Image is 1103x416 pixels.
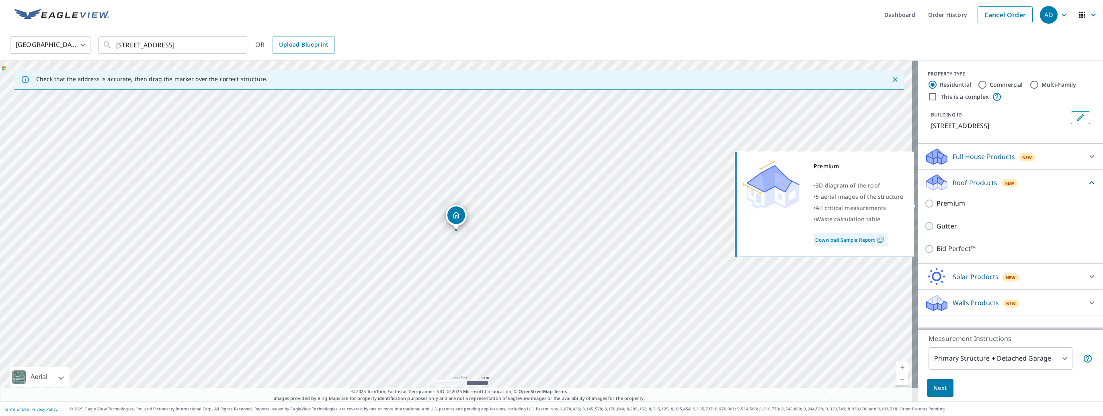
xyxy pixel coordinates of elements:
[953,178,997,188] p: Roof Products
[273,36,334,54] a: Upload Blueprint
[925,267,1097,286] div: Solar ProductsNew
[519,388,552,394] a: OpenStreetMap
[116,34,231,56] input: Search by address or latitude-longitude
[10,34,90,56] div: [GEOGRAPHIC_DATA]
[4,407,57,412] p: |
[4,406,29,412] a: Terms of Use
[929,334,1093,343] p: Measurement Instructions
[446,205,467,230] div: Dropped pin, building 1, Residential property, 3899 Yellow Pine Dr Rescue, CA 95672
[816,215,880,223] span: Waste calculation table
[814,180,904,191] div: •
[896,361,908,373] a: Current Level 17, Zoom In
[10,367,70,387] div: Aerial
[953,298,999,308] p: Walls Products
[1006,274,1016,281] span: New
[351,388,567,395] span: © 2025 TomTom, Earthstar Geographics SIO, © 2025 Microsoft Corporation, ©
[927,379,953,397] button: Next
[933,383,947,393] span: Next
[931,111,962,118] p: BUILDING ID
[28,367,50,387] div: Aerial
[990,81,1023,89] label: Commercial
[890,74,900,85] button: Close
[36,75,268,83] p: Check that the address is accurate, then drag the marker over the correct structure.
[941,93,989,101] label: This is a complex
[814,202,904,214] div: •
[814,233,888,246] a: Download Sample Report
[1005,180,1015,186] span: New
[931,121,1068,131] p: [STREET_ADDRESS]
[816,193,903,200] span: 5 aerial images of the structure
[31,406,57,412] a: Privacy Policy
[896,373,908,385] a: Current Level 17, Zoom Out
[925,147,1097,166] div: Full House ProductsNew
[1041,81,1076,89] label: Multi-Family
[70,406,1099,412] p: © 2025 Eagle View Technologies, Inc. and Pictometry International Corp. All Rights Reserved. Repo...
[1040,6,1058,24] div: AD
[929,347,1072,370] div: Primary Structure + Detached Garage
[814,214,904,225] div: •
[937,198,965,208] p: Premium
[816,181,880,189] span: 3D diagram of the roof
[937,244,976,254] p: Bid Perfect™
[1006,300,1016,307] span: New
[1071,111,1090,124] button: Edit building 1
[1022,154,1032,161] span: New
[743,161,800,209] img: Premium
[953,272,998,281] p: Solar Products
[255,36,335,54] div: OR
[554,388,567,394] a: Terms
[14,9,109,21] img: EV Logo
[925,293,1097,312] div: Walls ProductsNew
[953,152,1015,161] p: Full House Products
[978,6,1033,23] a: Cancel Order
[940,81,971,89] label: Residential
[814,191,904,202] div: •
[875,236,886,243] img: Pdf Icon
[925,173,1097,192] div: Roof ProductsNew
[937,221,957,231] p: Gutter
[928,70,1093,77] div: PROPERTY TYPE
[814,161,904,172] div: Premium
[279,40,328,50] span: Upload Blueprint
[816,204,886,212] span: All critical measurements
[1083,354,1093,363] span: Your report will include the primary structure and a detached garage if one exists.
